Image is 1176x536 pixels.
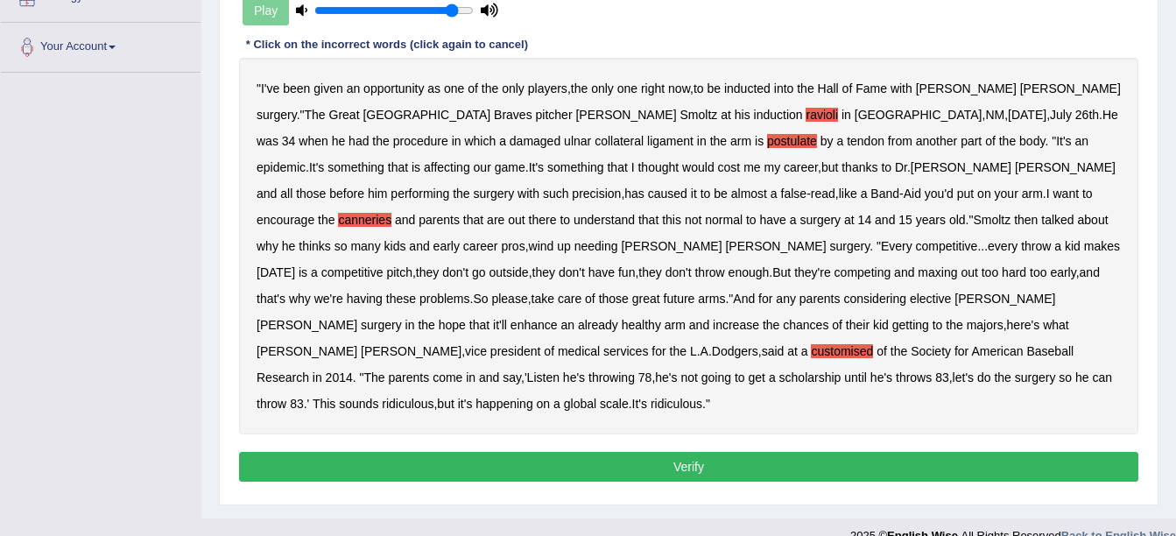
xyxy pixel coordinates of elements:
b: been [283,81,310,95]
b: surgery [257,108,297,122]
div: " , , ." , , , . . " . . , . , - , - . ." , . " ... , , , . , . , ." , , . . , . " , , , . , . ." [239,58,1138,434]
b: I [1046,187,1050,201]
b: 'Listen [525,370,560,384]
b: Every [881,239,912,253]
b: by [820,134,834,148]
b: elective [910,292,951,306]
b: would [682,160,715,174]
b: from [888,134,912,148]
b: said [762,344,785,358]
b: the [797,81,813,95]
b: of [877,344,887,358]
b: thinks [299,239,331,253]
b: of [832,318,842,332]
b: something [547,160,604,174]
b: July [1050,108,1072,122]
b: another [916,134,957,148]
b: right [641,81,665,95]
b: [PERSON_NAME] [257,318,357,332]
b: those [599,292,629,306]
b: parents [799,292,841,306]
a: Your Account [1,23,201,67]
b: It's [309,160,324,174]
b: early [1050,265,1075,279]
b: an [1075,134,1089,148]
b: at [721,108,731,122]
b: old [949,213,966,227]
b: they [638,265,661,279]
b: to [881,160,891,174]
b: hard [1002,265,1026,279]
b: great [632,292,660,306]
b: [GEOGRAPHIC_DATA] [855,108,982,122]
b: the [763,318,779,332]
b: they're [794,265,831,279]
b: wind [529,239,554,253]
b: epidemic [257,160,306,174]
b: It's [1056,134,1071,148]
b: chances [783,318,828,332]
b: having [347,292,383,306]
b: one [444,81,464,95]
b: of [468,81,478,95]
b: his [735,108,750,122]
b: getting [892,318,929,332]
b: almost [731,187,767,201]
b: and [479,370,499,384]
b: early [433,239,460,253]
b: of [985,134,996,148]
b: American [971,344,1023,358]
b: with [891,81,912,95]
b: a [311,265,318,279]
b: read [811,187,835,201]
b: that [607,160,627,174]
b: they [416,265,439,279]
b: to [746,213,757,227]
b: and [689,318,709,332]
b: their [846,318,870,332]
b: throwing [588,370,635,384]
b: [PERSON_NAME] [575,108,676,122]
b: I [631,160,635,174]
b: we're [314,292,343,306]
b: kid [873,318,889,332]
b: any [776,292,796,306]
b: a [801,344,808,358]
b: he [332,134,346,148]
b: [PERSON_NAME] [257,344,357,358]
b: they [532,265,555,279]
b: competitive [916,239,978,253]
b: of [544,344,554,358]
b: for [954,344,968,358]
b: ravioli [806,108,838,122]
b: majors [967,318,1003,332]
b: parents [419,213,460,227]
b: problems [419,292,470,306]
b: [PERSON_NAME] [1015,160,1116,174]
b: only [502,81,525,95]
b: a [790,213,797,227]
b: of [585,292,595,306]
b: Research [257,370,309,384]
b: with [518,187,539,201]
b: 34 [282,134,296,148]
b: and [409,239,429,253]
b: false [781,187,807,201]
b: as [427,81,440,95]
b: want [1053,187,1079,201]
b: encourage [257,213,314,227]
b: be [714,187,728,201]
b: that [463,213,483,227]
b: the [946,318,962,332]
b: before [329,187,364,201]
b: about [1078,213,1109,227]
b: But [772,265,791,279]
b: competing [834,265,891,279]
b: the [571,81,588,95]
b: something [327,160,384,174]
b: Aid [904,187,921,201]
b: that [469,318,489,332]
b: enough [729,265,770,279]
b: arm [665,318,686,332]
b: players [528,81,567,95]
